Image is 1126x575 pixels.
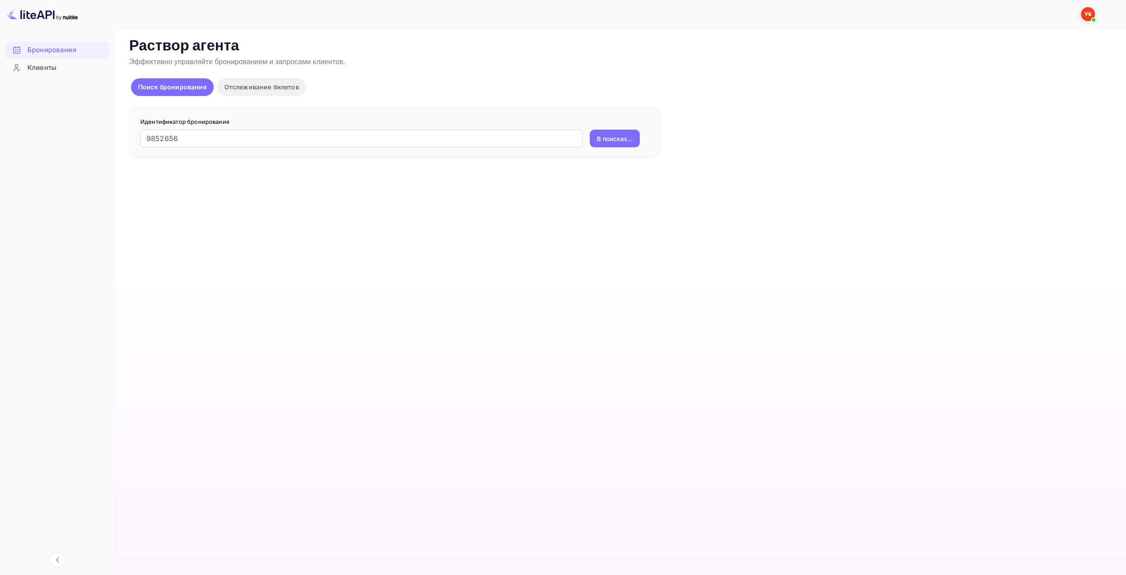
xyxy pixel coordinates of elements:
a: Клиенты [5,59,109,76]
img: Служба Поддержки Яндекса [1081,7,1095,21]
input: Введите идентификатор бронирования (например, 63782194) [140,130,583,147]
ya-tr-span: Поиск бронирования [138,83,207,91]
ya-tr-span: Раствор агента [129,37,239,56]
img: Логотип LiteAPI [7,7,78,21]
div: Бронирования [5,42,109,59]
a: Бронирования [5,42,109,58]
ya-tr-span: Идентификатор бронирования [140,118,229,125]
ya-tr-span: В поисках... [597,134,633,143]
div: Клиенты [5,59,109,77]
button: Свернуть навигацию [50,552,65,568]
button: В поисках... [590,130,640,147]
ya-tr-span: Отслеживание билетов [224,83,299,91]
ya-tr-span: Эффективно управляйте бронированием и запросами клиентов. [129,57,345,67]
ya-tr-span: Бронирования [27,45,76,55]
ya-tr-span: Клиенты [27,63,56,73]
